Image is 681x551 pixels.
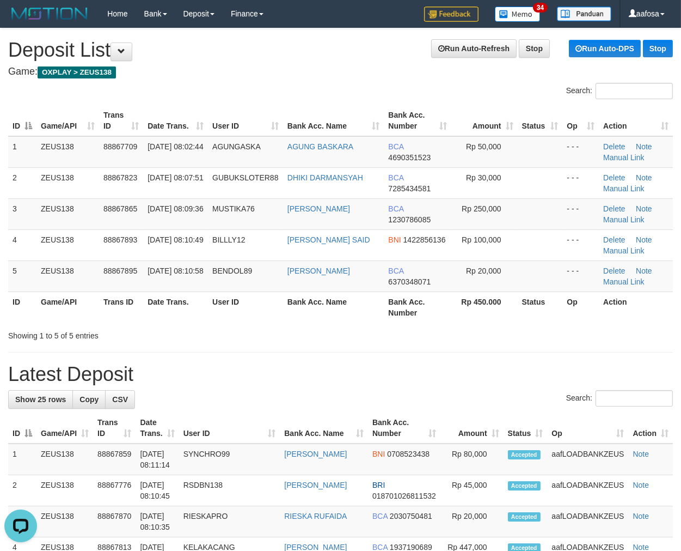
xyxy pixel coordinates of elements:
td: 88867859 [93,444,136,475]
span: BNI [372,450,385,458]
label: Search: [566,83,673,99]
input: Search: [596,390,673,407]
td: ZEUS138 [36,444,93,475]
th: Trans ID: activate to sort column ascending [99,105,143,136]
a: Note [633,450,649,458]
span: Copy 6370348071 to clipboard [388,277,431,286]
a: AGUNG BASKARA [287,142,353,151]
td: SYNCHRO99 [179,444,280,475]
span: BCA [388,267,403,275]
th: Action: activate to sort column ascending [599,105,673,136]
span: Rp 30,000 [466,173,501,182]
a: Delete [603,204,625,213]
th: Date Trans.: activate to sort column ascending [143,105,208,136]
th: Op [562,292,599,323]
td: aafLOADBANKZEUS [547,444,628,475]
a: Stop [519,39,550,58]
img: Button%20Memo.svg [495,7,541,22]
th: Date Trans.: activate to sort column ascending [136,413,179,444]
td: - - - [562,198,599,229]
td: [DATE] 08:10:45 [136,475,179,506]
span: BCA [388,142,403,151]
img: panduan.png [557,7,611,21]
span: 88867895 [103,267,137,275]
span: CSV [112,395,128,404]
span: 88867823 [103,173,137,182]
th: Date Trans. [143,292,208,323]
td: RSDBN138 [179,475,280,506]
span: Accepted [508,512,541,522]
h1: Deposit List [8,39,673,61]
th: Op: activate to sort column ascending [547,413,628,444]
a: Manual Link [603,184,645,193]
span: 88867865 [103,204,137,213]
a: Delete [603,173,625,182]
th: Bank Acc. Number: activate to sort column ascending [368,413,440,444]
span: [DATE] 08:02:44 [148,142,203,151]
td: ZEUS138 [36,229,99,261]
a: [PERSON_NAME] [287,204,350,213]
h4: Game: [8,66,673,77]
a: Note [636,173,652,182]
span: Copy 1230786085 to clipboard [388,215,431,224]
span: MUSTIKA76 [212,204,255,213]
span: Rp 100,000 [462,235,501,244]
a: RIESKA RUFAIDA [284,512,347,520]
a: Manual Link [603,277,645,286]
span: BILLLY12 [212,235,245,244]
td: [DATE] 08:11:14 [136,444,179,475]
a: [PERSON_NAME] SAID [287,235,370,244]
a: Note [636,142,652,151]
a: Copy [72,390,106,409]
td: ZEUS138 [36,506,93,537]
a: [PERSON_NAME] [284,450,347,458]
td: - - - [562,229,599,261]
span: Copy 1422856136 to clipboard [403,235,446,244]
th: Status: activate to sort column ascending [504,413,548,444]
td: - - - [562,167,599,198]
span: Copy 0708523438 to clipboard [387,450,430,458]
th: Amount: activate to sort column ascending [440,413,504,444]
a: [PERSON_NAME] [287,267,350,275]
span: Copy 2030750481 to clipboard [390,512,432,520]
th: Status: activate to sort column ascending [518,105,563,136]
span: BENDOL89 [212,267,252,275]
span: AGUNGASKA [212,142,261,151]
th: User ID: activate to sort column ascending [208,105,283,136]
td: Rp 80,000 [440,444,504,475]
th: Game/API [36,292,99,323]
th: Amount: activate to sort column ascending [452,105,518,136]
a: Manual Link [603,246,645,255]
td: ZEUS138 [36,136,99,168]
a: Manual Link [603,153,645,162]
td: 5 [8,261,36,292]
span: 88867709 [103,142,137,151]
td: 2 [8,475,36,506]
td: aafLOADBANKZEUS [547,475,628,506]
th: Bank Acc. Name [283,292,384,323]
span: [DATE] 08:10:58 [148,267,203,275]
a: Run Auto-DPS [569,40,641,57]
a: Note [636,235,652,244]
th: ID: activate to sort column descending [8,105,36,136]
td: ZEUS138 [36,167,99,198]
th: ID [8,292,36,323]
span: [DATE] 08:07:51 [148,173,203,182]
th: ID: activate to sort column descending [8,413,36,444]
span: Rp 20,000 [466,267,501,275]
span: Rp 50,000 [466,142,501,151]
h1: Latest Deposit [8,364,673,385]
span: Rp 250,000 [462,204,501,213]
a: DHIKI DARMANSYAH [287,173,363,182]
span: OXPLAY > ZEUS138 [38,66,116,78]
a: Note [633,481,649,489]
td: - - - [562,261,599,292]
td: ZEUS138 [36,198,99,229]
span: BCA [372,512,388,520]
td: - - - [562,136,599,168]
a: Delete [603,142,625,151]
button: Open LiveChat chat widget [4,4,37,37]
th: Bank Acc. Name: activate to sort column ascending [280,413,368,444]
td: 1 [8,444,36,475]
span: [DATE] 08:09:36 [148,204,203,213]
